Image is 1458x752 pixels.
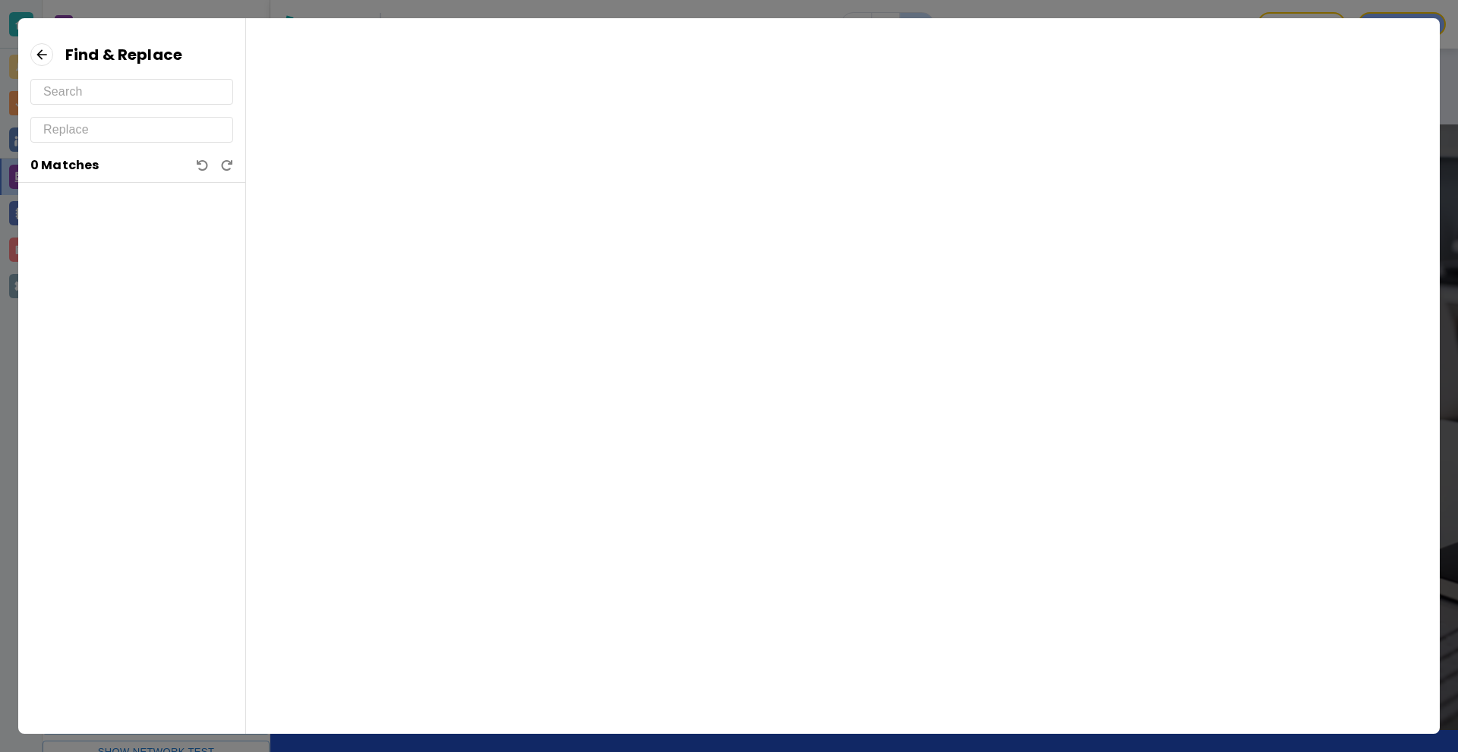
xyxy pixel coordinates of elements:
input: Replace [43,118,220,142]
input: Search [43,80,220,104]
h6: 0 Matches [30,155,99,176]
button: Redo [221,159,233,171]
h6: Find & Replace [65,42,182,67]
button: Undo [197,159,209,171]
